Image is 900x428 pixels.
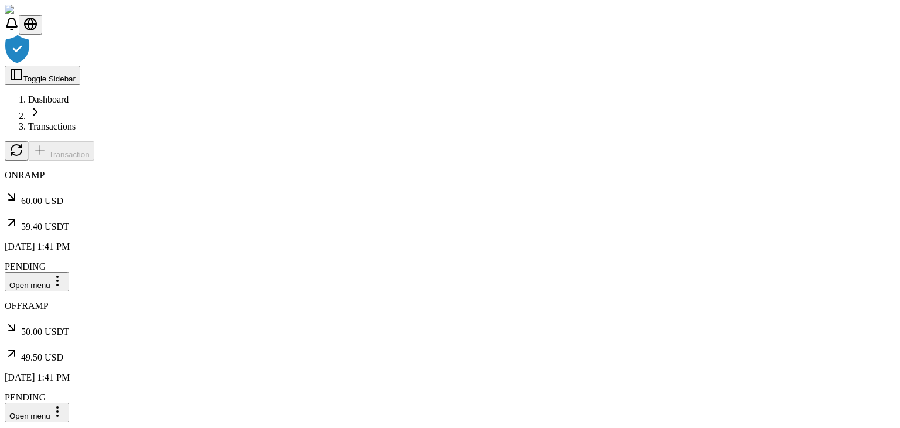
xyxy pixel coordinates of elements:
[9,281,50,290] span: Open menu
[5,5,74,15] img: ShieldPay Logo
[5,301,895,311] p: OFFRAMP
[5,272,69,291] button: Open menu
[5,94,895,132] nav: breadcrumb
[5,392,895,403] div: PENDING
[23,74,76,83] span: Toggle Sidebar
[5,170,895,181] p: ONRAMP
[5,216,895,232] p: 59.40 USDT
[5,190,895,206] p: 60.00 USD
[28,94,69,104] a: Dashboard
[5,261,895,272] div: PENDING
[28,141,94,161] button: Transaction
[9,412,50,420] span: Open menu
[5,242,895,252] p: [DATE] 1:41 PM
[5,372,895,383] p: [DATE] 1:41 PM
[5,321,895,337] p: 50.00 USDT
[5,347,895,363] p: 49.50 USD
[5,66,80,85] button: Toggle Sidebar
[5,403,69,422] button: Open menu
[28,121,76,131] a: Transactions
[49,150,89,159] span: Transaction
